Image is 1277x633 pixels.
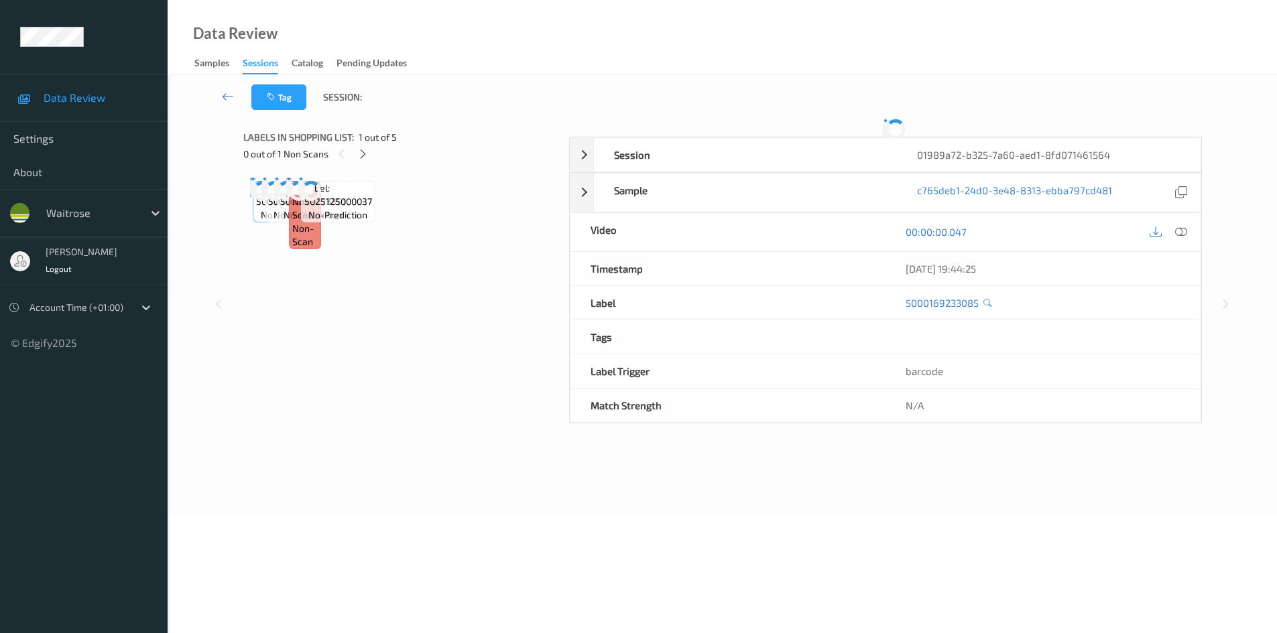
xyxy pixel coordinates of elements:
a: Samples [194,54,243,73]
div: Samples [194,56,229,73]
div: [DATE] 19:44:25 [906,262,1180,275]
div: Label Trigger [570,354,886,388]
div: Sample [594,173,897,212]
div: Sessions [243,56,278,74]
span: no-prediction [284,208,343,222]
a: Sessions [243,54,292,74]
a: Catalog [292,54,337,73]
button: Tag [251,84,306,110]
div: 01989a72-b325-7a60-aed1-8fd071461564 [897,138,1200,171]
div: Timestamp [570,252,886,285]
div: Data Review [193,27,278,40]
span: Label: 5025125000037 [304,182,372,208]
span: Label: Non-Scan [292,182,318,222]
a: 00:00:00.047 [906,225,967,238]
a: c765deb1-24d0-3e48-8313-ebba797cd481 [917,184,1112,202]
span: no-prediction [308,208,367,222]
div: Catalog [292,56,323,73]
div: Pending Updates [337,56,407,73]
span: no-prediction [261,208,320,222]
a: Pending Updates [337,54,420,73]
span: no-prediction [273,208,332,222]
div: N/A [886,389,1201,422]
span: 1 out of 5 [359,131,397,144]
span: Session: [323,90,362,104]
div: barcode [886,354,1201,388]
a: 5000169233085 [906,296,979,309]
div: Samplec765deb1-24d0-3e48-8313-ebba797cd481 [570,173,1201,212]
span: Labels in shopping list: [243,131,354,144]
div: Session01989a72-b325-7a60-aed1-8fd071461564 [570,137,1201,172]
div: Video [570,213,886,251]
div: 0 out of 1 Non Scans [243,145,560,162]
div: Tags [570,320,886,354]
div: Session [594,138,897,171]
div: Label [570,286,886,320]
div: Match Strength [570,389,886,422]
span: non-scan [292,222,318,249]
